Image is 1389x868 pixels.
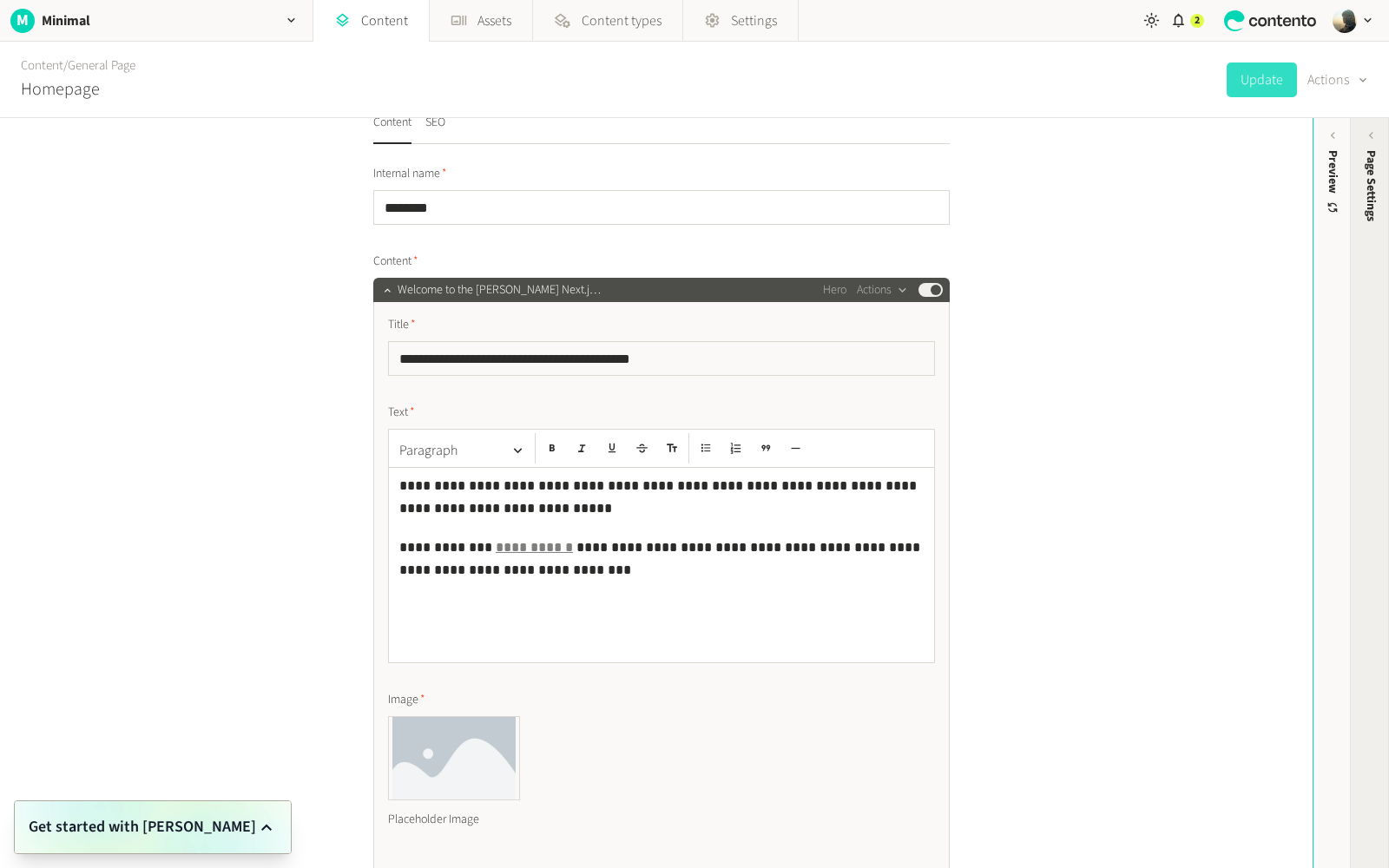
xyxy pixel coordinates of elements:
[1227,62,1297,97] button: Update
[29,815,256,839] span: Get started with [PERSON_NAME]
[10,9,35,32] span: M
[388,404,415,422] span: Text
[398,281,601,299] span: Welcome to the Contento Next.j…
[373,253,418,271] span: Content
[392,433,531,468] button: Paragraph
[388,316,416,334] span: Title
[21,56,63,75] a: Content
[857,279,908,300] button: Actions
[68,56,135,75] a: General Page
[1307,62,1368,97] button: Actions
[63,56,68,75] span: /
[29,815,277,839] button: Get started with [PERSON_NAME]
[42,10,90,31] h2: Minimal
[425,114,445,144] button: SEO
[1333,9,1357,33] img: Kristina Mazanova
[1195,13,1200,29] span: 2
[21,76,100,102] h2: Homepage
[373,114,411,144] button: Content
[1324,150,1342,215] div: Preview
[388,691,425,709] span: Image
[373,165,447,183] span: Internal name
[388,800,520,839] div: Placeholder Image
[823,281,846,299] span: Hero
[731,10,777,31] span: Settings
[389,717,519,799] img: Placeholder Image
[1362,150,1380,221] span: Page Settings
[582,10,662,31] span: Content types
